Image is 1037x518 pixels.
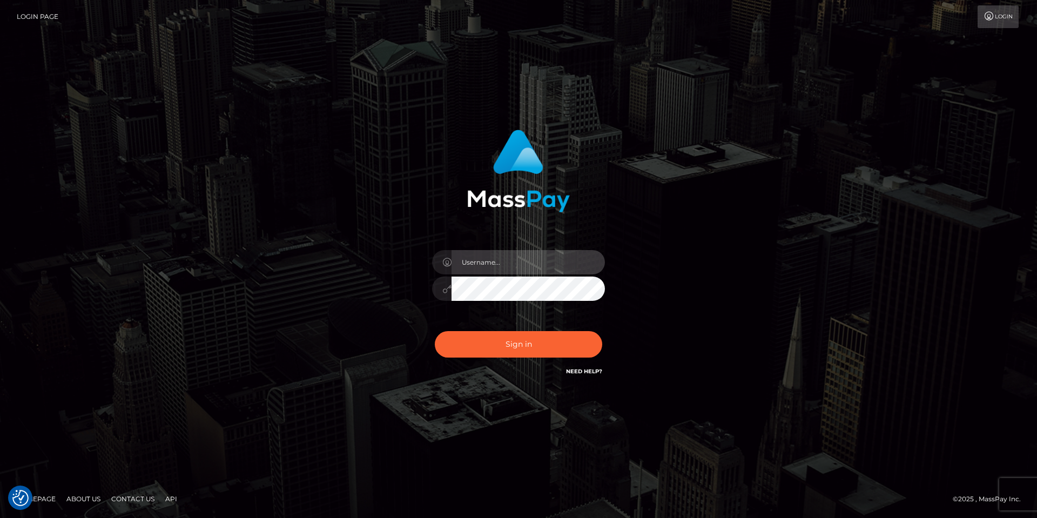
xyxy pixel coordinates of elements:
[467,130,570,212] img: MassPay Login
[435,331,602,358] button: Sign in
[17,5,58,28] a: Login Page
[12,490,60,507] a: Homepage
[62,490,105,507] a: About Us
[12,490,29,506] img: Revisit consent button
[452,250,605,274] input: Username...
[953,493,1029,505] div: © 2025 , MassPay Inc.
[107,490,159,507] a: Contact Us
[12,490,29,506] button: Consent Preferences
[161,490,181,507] a: API
[566,368,602,375] a: Need Help?
[978,5,1019,28] a: Login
